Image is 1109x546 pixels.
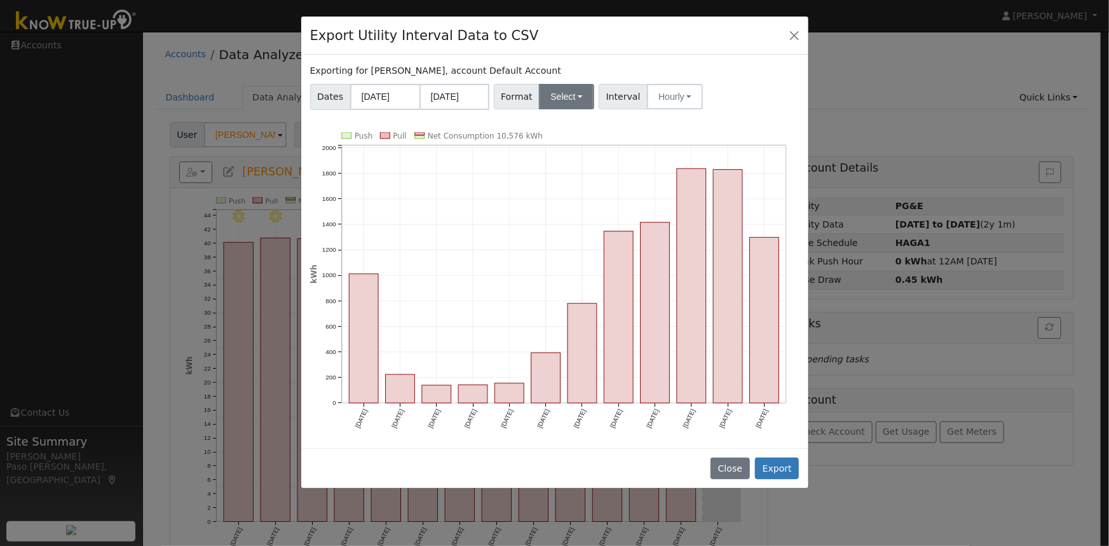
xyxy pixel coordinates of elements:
[428,132,543,140] text: Net Consumption 10,576 kWh
[494,383,524,403] rect: onclick=""
[573,408,587,429] text: [DATE]
[641,222,670,404] rect: onclick=""
[322,221,336,228] text: 1400
[310,84,351,110] span: Dates
[385,374,414,403] rect: onclick=""
[500,408,514,429] text: [DATE]
[325,348,336,355] text: 400
[755,408,770,429] text: [DATE]
[677,168,706,403] rect: onclick=""
[604,231,634,404] rect: onclick=""
[755,458,799,479] button: Export
[599,84,648,109] span: Interval
[393,132,406,140] text: Pull
[349,274,378,403] rect: onclick=""
[426,408,441,429] text: [DATE]
[310,64,561,78] label: Exporting for [PERSON_NAME], account Default Account
[322,170,336,177] text: 1800
[682,408,697,429] text: [DATE]
[322,246,336,253] text: 1200
[390,408,405,429] text: [DATE]
[325,297,336,304] text: 800
[609,408,623,429] text: [DATE]
[539,84,594,109] button: Select
[531,353,561,403] rect: onclick=""
[332,400,336,407] text: 0
[718,408,733,429] text: [DATE]
[750,237,779,403] rect: onclick=""
[786,26,803,44] button: Close
[325,323,336,330] text: 600
[355,132,373,140] text: Push
[646,408,660,429] text: [DATE]
[310,264,318,283] text: kWh
[714,170,743,404] rect: onclick=""
[458,385,487,404] rect: onclick=""
[322,272,336,279] text: 1000
[354,408,369,429] text: [DATE]
[568,303,597,403] rect: onclick=""
[422,385,451,403] rect: onclick=""
[322,144,336,151] text: 2000
[711,458,749,479] button: Close
[463,408,478,429] text: [DATE]
[322,195,336,202] text: 1600
[494,84,540,109] span: Format
[325,374,336,381] text: 200
[536,408,550,429] text: [DATE]
[310,25,539,46] h4: Export Utility Interval Data to CSV
[647,84,703,109] button: Hourly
